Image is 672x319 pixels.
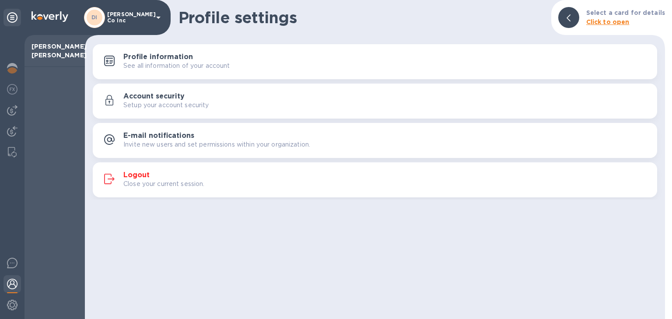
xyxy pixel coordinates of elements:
p: Close your current session. [123,179,205,189]
p: See all information of your account [123,61,230,70]
p: Setup your account security [123,101,209,110]
h3: Profile information [123,53,193,61]
img: Foreign exchange [7,84,17,95]
h1: Profile settings [178,8,544,27]
img: Logo [31,11,68,22]
h3: E-mail notifications [123,132,194,140]
h3: Logout [123,171,150,179]
p: [PERSON_NAME] Co inc [107,11,151,24]
iframe: Chat Widget [476,14,672,319]
button: Profile informationSee all information of your account [93,44,657,79]
b: DI [91,14,98,21]
b: Select a card for details [586,9,665,16]
div: Unpin categories [3,9,21,26]
p: [PERSON_NAME] [PERSON_NAME] [31,42,78,60]
h3: Account security [123,92,185,101]
p: Invite new users and set permissions within your organization. [123,140,310,149]
button: Account securitySetup your account security [93,84,657,119]
button: LogoutClose your current session. [93,162,657,197]
button: E-mail notificationsInvite new users and set permissions within your organization. [93,123,657,158]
